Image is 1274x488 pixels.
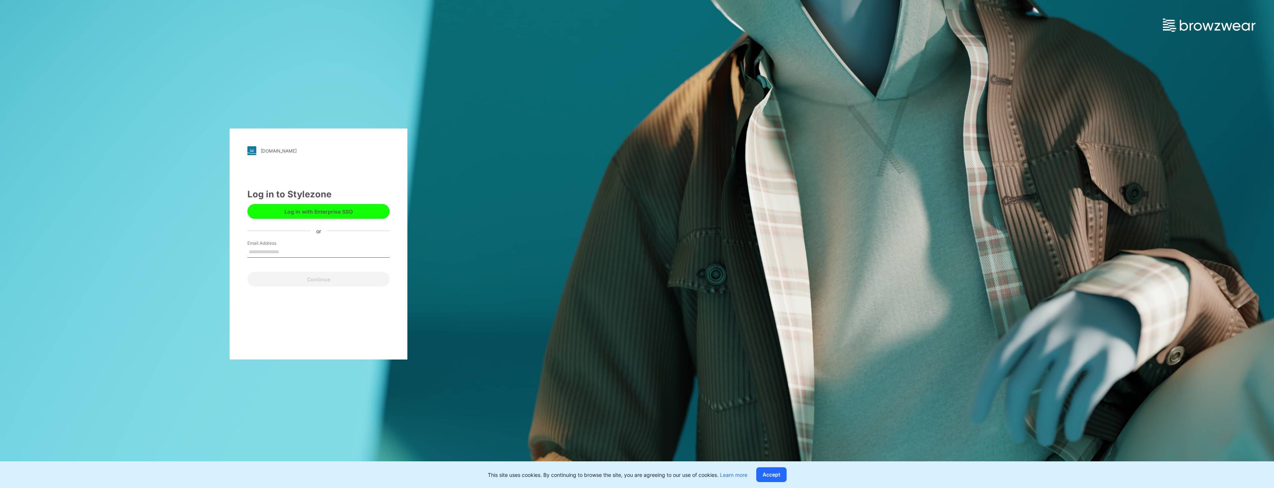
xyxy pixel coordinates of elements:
[720,472,747,478] a: Learn more
[756,467,787,482] button: Accept
[247,146,256,155] img: stylezone-logo.562084cfcfab977791bfbf7441f1a819.svg
[247,204,390,219] button: Log in with Enterprise SSO
[247,240,299,247] label: Email Address
[247,146,390,155] a: [DOMAIN_NAME]
[488,471,747,479] p: This site uses cookies. By continuing to browse the site, you are agreeing to our use of cookies.
[310,227,327,235] div: or
[261,148,297,154] div: [DOMAIN_NAME]
[247,188,390,201] div: Log in to Stylezone
[1163,19,1255,32] img: browzwear-logo.e42bd6dac1945053ebaf764b6aa21510.svg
